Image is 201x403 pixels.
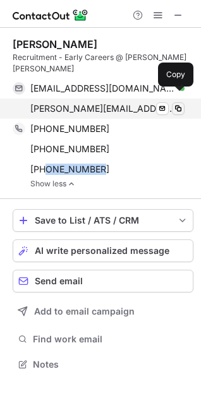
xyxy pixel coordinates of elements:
[13,38,97,51] div: [PERSON_NAME]
[13,239,193,262] button: AI write personalized message
[13,52,193,75] div: Recruitment - Early Careers @ [PERSON_NAME] [PERSON_NAME]
[13,209,193,232] button: save-profile-one-click
[13,300,193,323] button: Add to email campaign
[34,306,135,316] span: Add to email campaign
[13,330,193,348] button: Find work email
[13,270,193,292] button: Send email
[13,356,193,373] button: Notes
[35,276,83,286] span: Send email
[30,123,109,135] span: [PHONE_NUMBER]
[68,179,75,188] img: -
[33,334,188,345] span: Find work email
[30,143,109,155] span: [PHONE_NUMBER]
[35,246,169,256] span: AI write personalized message
[30,83,175,94] span: [EMAIL_ADDRESS][DOMAIN_NAME]
[30,179,193,188] a: Show less
[13,8,88,23] img: ContactOut v5.3.10
[30,164,109,175] span: [PHONE_NUMBER]
[30,103,175,114] span: [PERSON_NAME][EMAIL_ADDRESS][PERSON_NAME][DOMAIN_NAME]
[35,215,171,226] div: Save to List / ATS / CRM
[33,359,188,370] span: Notes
